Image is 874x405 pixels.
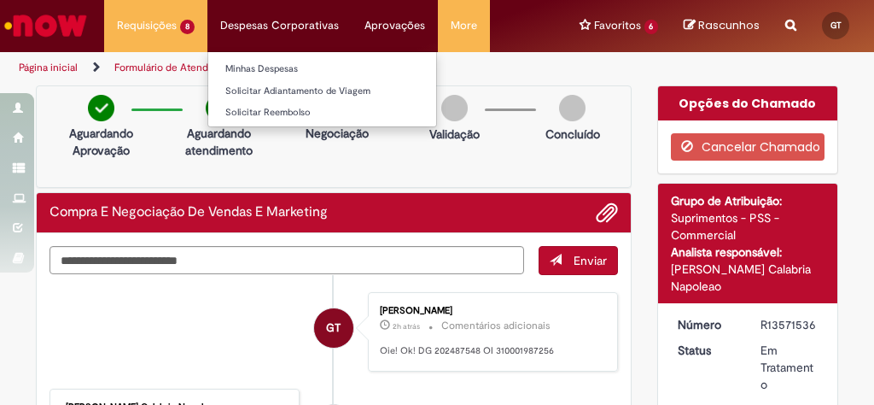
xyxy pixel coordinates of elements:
[220,17,339,34] span: Despesas Corporativas
[545,126,600,143] p: Concluído
[596,202,618,224] button: Adicionar anexos
[69,125,133,159] p: Aguardando Aprovação
[13,52,497,84] ul: Trilhas de página
[50,246,524,274] textarea: Digite sua mensagem aqui...
[451,17,477,34] span: More
[698,17,760,33] span: Rascunhos
[658,86,838,120] div: Opções do Chamado
[364,17,425,34] span: Aprovações
[574,253,607,268] span: Enviar
[441,319,551,333] small: Comentários adicionais
[207,51,437,127] ul: Despesas Corporativas
[665,342,749,359] dt: Status
[684,17,760,33] a: No momento, sua lista de rascunhos tem 0 Itens
[559,95,586,121] img: img-circle-grey.png
[671,133,825,161] button: Cancelar Chamado
[185,125,253,159] p: Aguardando atendimento
[180,20,195,34] span: 8
[306,125,369,142] p: Negociação
[50,205,328,220] h2: Compra E Negociação De Vendas E Marketing Histórico de tíquete
[114,61,241,74] a: Formulário de Atendimento
[88,95,114,121] img: check-circle-green.png
[671,244,825,261] div: Analista responsável:
[19,61,78,74] a: Página inicial
[539,246,618,275] button: Enviar
[208,60,436,79] a: Minhas Despesas
[2,9,90,43] img: ServiceNow
[380,306,600,316] div: [PERSON_NAME]
[594,17,641,34] span: Favoritos
[671,209,825,244] div: Suprimentos - PSS - Commercial
[393,321,420,332] time: 29/09/2025 14:06:23
[117,17,177,34] span: Requisições
[314,308,353,348] div: Giovana Miquelin Toledo
[760,316,819,333] div: R13571536
[208,82,436,101] a: Solicitar Adiantamento de Viagem
[206,95,232,121] img: check-circle-green.png
[429,126,480,143] p: Validação
[326,308,341,349] span: GT
[441,95,468,121] img: img-circle-grey.png
[644,20,659,34] span: 6
[671,192,825,209] div: Grupo de Atribuição:
[380,344,600,358] p: Oie! Ok! DG 202487548 OI 310001987256
[393,321,420,332] span: 2h atrás
[208,103,436,122] a: Solicitar Reembolso
[671,261,825,295] div: [PERSON_NAME] Calabria Napoleao
[665,316,749,333] dt: Número
[830,20,842,31] span: GT
[760,342,819,393] div: Em Tratamento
